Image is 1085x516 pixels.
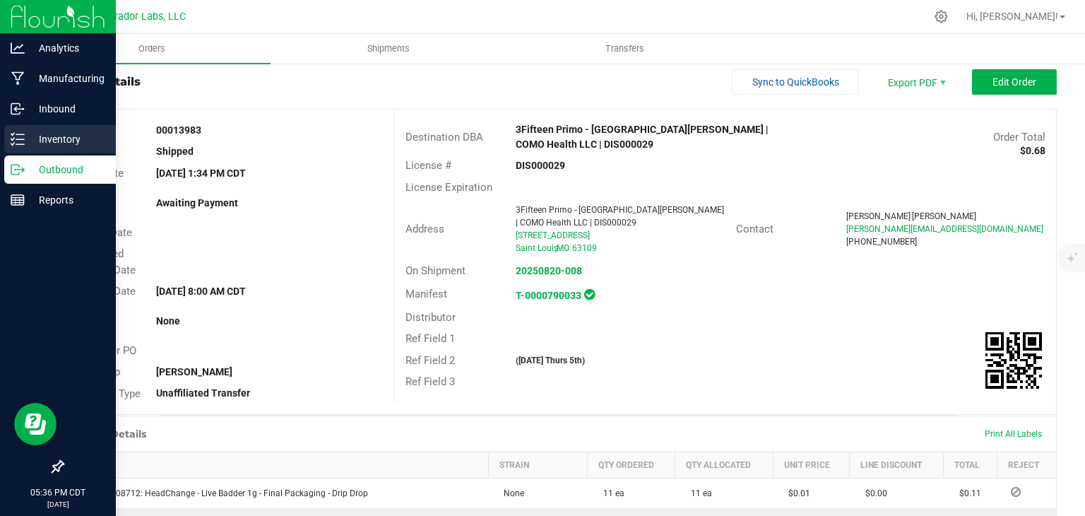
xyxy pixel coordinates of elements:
[405,223,444,235] span: Address
[912,211,976,221] span: [PERSON_NAME]
[684,488,712,498] span: 11 ea
[497,488,524,498] span: None
[6,486,109,499] p: 05:36 PM CDT
[997,452,1056,479] th: Reject
[584,287,595,302] span: In Sync
[952,488,981,498] span: $0.11
[557,243,569,253] span: MO
[572,243,597,253] span: 63109
[11,193,25,207] inline-svg: Reports
[102,11,186,23] span: Curador Labs, LLC
[846,224,1043,234] span: [PERSON_NAME][EMAIL_ADDRESS][DOMAIN_NAME]
[405,131,483,143] span: Destination DBA
[516,230,590,240] span: [STREET_ADDRESS]
[516,290,581,301] a: T-0000790033
[119,42,184,55] span: Orders
[156,124,201,136] strong: 00013983
[405,332,455,345] span: Ref Field 1
[405,375,455,388] span: Ref Field 3
[34,34,271,64] a: Orders
[405,354,455,367] span: Ref Field 2
[752,76,839,88] span: Sync to QuickBooks
[488,452,588,479] th: Strain
[516,243,558,253] span: Saint Louis
[156,366,232,377] strong: [PERSON_NAME]
[507,34,744,64] a: Transfers
[11,102,25,116] inline-svg: Inbound
[11,71,25,86] inline-svg: Manufacturing
[25,161,109,178] p: Outbound
[25,70,109,87] p: Manufacturing
[156,168,246,179] strong: [DATE] 1:34 PM CDT
[156,315,180,327] strong: None
[11,41,25,55] inline-svg: Analytics
[25,100,109,117] p: Inbound
[985,429,1042,439] span: Print All Labels
[985,332,1042,389] img: Scan me!
[156,146,194,157] strong: Shipped
[516,265,582,276] a: 20250820-008
[985,332,1042,389] qrcode: 00013983
[516,356,585,365] strong: ([DATE] Thurs 5th)
[516,124,769,150] strong: 3Fifteen Primo - [GEOGRAPHIC_DATA][PERSON_NAME] | COMO Health LLC | DIS000029
[11,163,25,177] inline-svg: Outbound
[156,387,250,399] strong: Unaffiliated Transfer
[873,69,958,95] li: Export PDF
[6,499,109,510] p: [DATE]
[25,40,109,57] p: Analytics
[405,288,447,300] span: Manifest
[405,311,456,324] span: Distributor
[932,10,950,23] div: Manage settings
[1020,145,1045,156] strong: $0.68
[11,132,25,146] inline-svg: Inventory
[405,159,451,172] span: License #
[966,11,1058,22] span: Hi, [PERSON_NAME]!
[588,452,675,479] th: Qty Ordered
[14,403,57,445] iframe: Resource center
[992,76,1036,88] span: Edit Order
[781,488,810,498] span: $0.01
[944,452,997,479] th: Total
[555,243,557,253] span: ,
[675,452,773,479] th: Qty Allocated
[271,34,507,64] a: Shipments
[405,264,466,277] span: On Shipment
[64,452,489,479] th: Item
[736,223,773,235] span: Contact
[516,205,724,228] span: 3Fifteen Primo - [GEOGRAPHIC_DATA][PERSON_NAME] | COMO Health LLC | DIS000029
[25,192,109,209] p: Reports
[858,488,887,498] span: $0.00
[586,42,663,55] span: Transfers
[25,131,109,148] p: Inventory
[72,488,368,498] span: M00001408712: HeadChange - Live Badder 1g - Final Packaging - Drip Drop
[156,197,238,209] strong: Awaiting Payment
[405,181,492,194] span: License Expiration
[846,237,917,247] span: [PHONE_NUMBER]
[348,42,429,55] span: Shipments
[846,211,911,221] span: [PERSON_NAME]
[773,452,849,479] th: Unit Price
[993,131,1045,143] span: Order Total
[732,69,859,95] button: Sync to QuickBooks
[1005,488,1026,496] span: Reject Inventory
[972,69,1057,95] button: Edit Order
[156,286,246,297] strong: [DATE] 8:00 AM CDT
[596,488,624,498] span: 11 ea
[516,160,565,171] strong: DIS000029
[850,452,944,479] th: Line Discount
